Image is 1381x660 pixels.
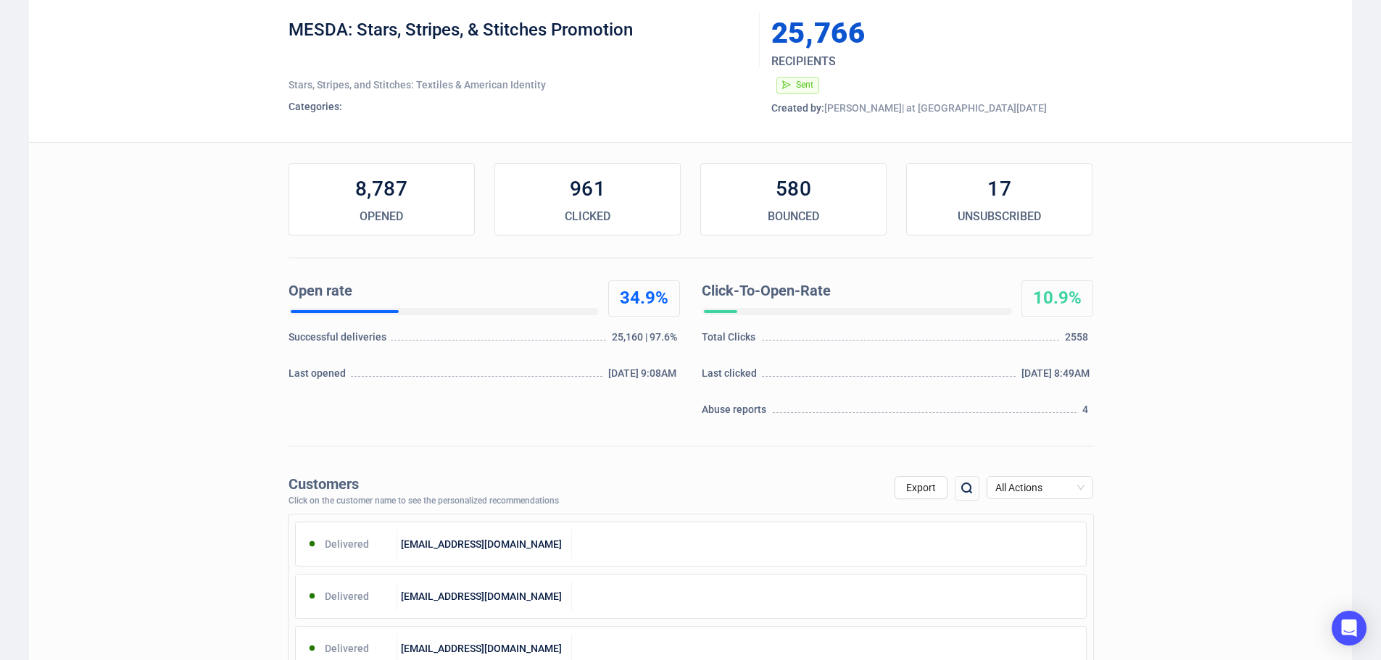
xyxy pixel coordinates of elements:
[495,175,680,204] div: 961
[702,330,760,351] div: Total Clicks
[958,480,976,497] img: search.png
[397,530,572,559] div: [EMAIL_ADDRESS][DOMAIN_NAME]
[771,101,1093,115] div: [PERSON_NAME] | at [GEOGRAPHIC_DATA][DATE]
[289,78,749,92] div: Stars, Stripes, and Stitches: Textiles & American Identity
[995,477,1085,498] span: All Actions
[612,330,680,351] div: 25,160 | 97.6%
[289,330,389,351] div: Successful deliveries
[608,366,680,388] div: [DATE] 9:08AM
[702,280,1006,302] div: Click-To-Open-Rate
[289,208,474,225] div: OPENED
[701,208,886,225] div: BOUNCED
[1332,611,1367,646] div: Open Intercom Messenger
[701,175,886,204] div: 580
[702,366,760,388] div: Last clicked
[771,102,824,114] span: Created by:
[296,582,398,611] div: Delivered
[782,80,791,89] span: send
[397,582,572,611] div: [EMAIL_ADDRESS][DOMAIN_NAME]
[771,53,1038,70] div: RECIPIENTS
[289,476,559,493] div: Customers
[796,80,813,90] span: Sent
[296,530,398,559] div: Delivered
[895,476,947,499] button: Export
[289,175,474,204] div: 8,787
[495,208,680,225] div: CLICKED
[907,208,1092,225] div: UNSUBSCRIBED
[702,402,771,424] div: Abuse reports
[1065,330,1092,351] div: 2558
[289,366,349,388] div: Last opened
[609,287,679,310] div: 34.9%
[906,482,936,493] span: Export
[771,19,1025,48] div: 25,766
[1022,287,1092,310] div: 10.9%
[289,496,559,506] div: Click on the customer name to see the personalized recommendations
[289,19,749,62] div: MESDA: Stars, Stripes, & Stitches Promotion
[1082,402,1092,424] div: 4
[289,280,593,302] div: Open rate
[1021,366,1093,388] div: [DATE] 8:49AM
[907,175,1092,204] div: 17
[289,101,342,112] span: Categories:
